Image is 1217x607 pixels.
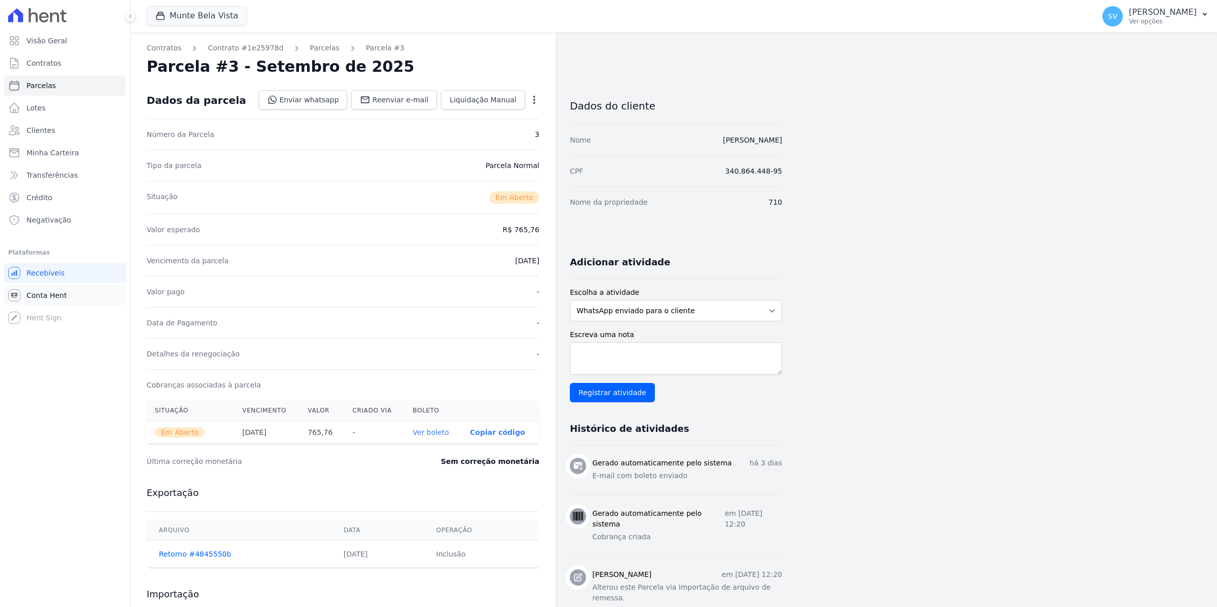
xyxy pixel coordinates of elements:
dd: R$ 765,76 [503,225,539,235]
h3: Adicionar atividade [570,256,670,268]
dd: Parcela Normal [485,160,539,171]
a: Liquidação Manual [441,90,525,109]
h3: Gerado automaticamente pelo sistema [592,458,732,468]
span: Parcelas [26,80,56,91]
dt: Cobranças associadas à parcela [147,380,261,390]
span: Crédito [26,192,52,203]
h3: [PERSON_NAME] [592,569,651,580]
a: Recebíveis [4,263,126,283]
span: Minha Carteira [26,148,79,158]
dd: 340.864.448-95 [725,166,782,176]
h3: Importação [147,588,539,600]
th: [DATE] [234,421,300,444]
a: Transferências [4,165,126,185]
th: - [344,421,404,444]
dt: Tipo da parcela [147,160,202,171]
span: Em Aberto [155,427,205,437]
h2: Parcela #3 - Setembro de 2025 [147,58,414,76]
th: 765,76 [299,421,344,444]
div: Plataformas [8,246,122,259]
dt: Nome [570,135,591,145]
p: há 3 dias [750,458,782,468]
a: Parcelas [310,43,340,53]
button: Munte Bela Vista [147,6,247,25]
span: Transferências [26,170,78,180]
p: Cobrança criada [592,532,782,542]
dt: Data de Pagamento [147,318,217,328]
p: em [DATE] 12:20 [725,508,782,530]
a: Crédito [4,187,126,208]
dd: 3 [535,129,539,140]
p: em [DATE] 12:20 [722,569,782,580]
dd: [DATE] [515,256,539,266]
dt: Valor pago [147,287,185,297]
p: [PERSON_NAME] [1129,7,1197,17]
span: Lotes [26,103,46,113]
a: Enviar whatsapp [259,90,348,109]
h3: Exportação [147,487,539,499]
dt: Valor esperado [147,225,200,235]
a: Visão Geral [4,31,126,51]
input: Registrar atividade [570,383,655,402]
a: Contratos [147,43,181,53]
a: Parcela #3 [366,43,405,53]
dt: Detalhes da renegociação [147,349,240,359]
th: Vencimento [234,400,300,421]
a: Retorno #4845550b [159,550,231,558]
span: Recebíveis [26,268,65,278]
h3: Dados do cliente [570,100,782,112]
a: Conta Hent [4,285,126,306]
label: Escreva uma nota [570,329,782,340]
button: Copiar código [470,428,525,436]
dd: 710 [768,197,782,207]
span: Visão Geral [26,36,67,46]
div: Dados da parcela [147,94,246,106]
th: Arquivo [147,520,331,541]
span: Em Aberto [489,191,539,204]
h3: Gerado automaticamente pelo sistema [592,508,725,530]
label: Escolha a atividade [570,287,782,298]
dt: Nome da propriedade [570,197,648,207]
dd: Sem correção monetária [441,456,539,466]
td: Inclusão [424,541,540,568]
p: Alterou este Parcela via importação de arquivo de remessa. [592,582,782,603]
nav: Breadcrumb [147,43,539,53]
span: Liquidação Manual [450,95,516,105]
h3: Histórico de atividades [570,423,689,435]
p: Ver opções [1129,17,1197,25]
td: [DATE] [331,541,424,568]
dt: Vencimento da parcela [147,256,229,266]
th: Boleto [405,400,462,421]
span: Reenviar e-mail [372,95,428,105]
dd: - [537,287,539,297]
a: Lotes [4,98,126,118]
th: Operação [424,520,540,541]
th: Situação [147,400,234,421]
a: Negativação [4,210,126,230]
a: Reenviar e-mail [351,90,437,109]
span: SV [1108,13,1117,20]
dt: Situação [147,191,178,204]
th: Criado via [344,400,404,421]
a: Contrato #1e25978d [208,43,283,53]
a: Ver boleto [413,428,449,436]
a: Minha Carteira [4,143,126,163]
dd: - [537,349,539,359]
a: Contratos [4,53,126,73]
dt: Número da Parcela [147,129,214,140]
a: Parcelas [4,75,126,96]
th: Data [331,520,424,541]
button: SV [PERSON_NAME] Ver opções [1094,2,1217,31]
span: Negativação [26,215,71,225]
dt: Última correção monetária [147,456,379,466]
a: Clientes [4,120,126,141]
th: Valor [299,400,344,421]
dd: - [537,318,539,328]
a: [PERSON_NAME] [723,136,782,144]
span: Conta Hent [26,290,67,300]
p: E-mail com boleto enviado [592,471,782,481]
span: Contratos [26,58,61,68]
span: Clientes [26,125,55,135]
dt: CPF [570,166,583,176]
